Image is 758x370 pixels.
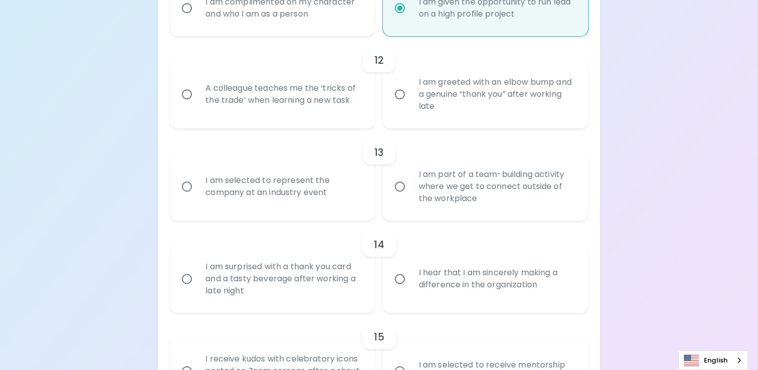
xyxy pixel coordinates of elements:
[374,52,384,68] h6: 12
[170,128,588,221] div: choice-group-check
[678,350,748,370] aside: Language selected: English
[678,350,748,370] div: Language
[197,162,369,211] div: I am selected to represent the company at an industry event
[374,144,384,160] h6: 13
[197,249,369,309] div: I am surprised with a thank you card and a tasty beverage after working a late night
[679,351,747,369] a: English
[410,156,582,217] div: I am part of a team-building activity where we get to connect outside of the workplace
[410,255,582,303] div: I hear that I am sincerely making a difference in the organization
[170,221,588,313] div: choice-group-check
[374,329,384,345] h6: 15
[374,237,384,253] h6: 14
[197,70,369,118] div: A colleague teaches me the ‘tricks of the trade’ when learning a new task
[170,36,588,128] div: choice-group-check
[410,64,582,124] div: I am greeted with an elbow bump and a genuine “thank you” after working late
